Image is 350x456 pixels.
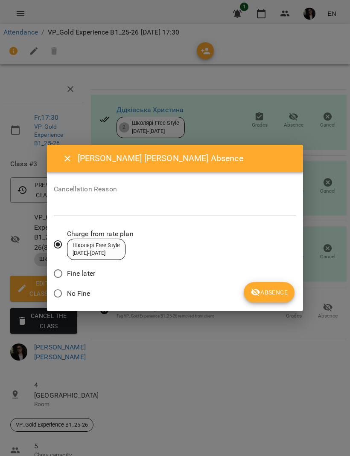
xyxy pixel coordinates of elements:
button: Close [57,148,78,169]
span: Fine later [67,268,95,279]
button: Absence [244,282,295,303]
h6: [PERSON_NAME] [PERSON_NAME] Absence [78,152,293,165]
span: No Fine [67,289,90,299]
div: Школярі Free Style [DATE] - [DATE] [73,242,120,257]
label: Cancellation Reason [54,186,296,193]
span: Absence [251,287,288,297]
span: Charge from rate plan [67,229,134,239]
